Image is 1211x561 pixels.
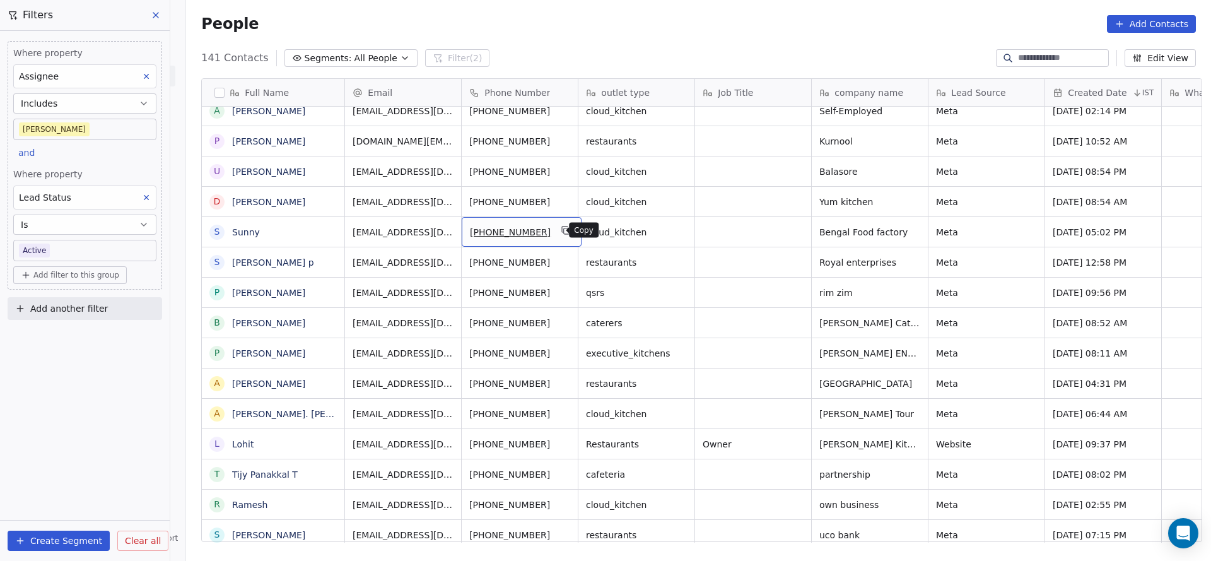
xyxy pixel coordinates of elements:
[469,317,570,329] span: [PHONE_NUMBER]
[1053,135,1154,148] span: [DATE] 10:52 AM
[586,377,687,390] span: restaurants
[214,346,219,360] div: P
[1107,15,1196,33] button: Add Contacts
[936,408,1037,420] span: Meta
[1053,408,1154,420] span: [DATE] 06:44 AM
[469,468,570,481] span: [PHONE_NUMBER]
[214,134,219,148] div: P
[1053,165,1154,178] span: [DATE] 08:54 PM
[201,15,259,33] span: People
[214,468,220,481] div: T
[1053,256,1154,269] span: [DATE] 12:58 PM
[469,438,570,451] span: [PHONE_NUMBER]
[819,347,920,360] span: [PERSON_NAME] ENTERPRISE'S
[586,256,687,269] span: restaurants
[1053,196,1154,208] span: [DATE] 08:54 AM
[819,105,920,117] span: Self-Employed
[469,377,570,390] span: [PHONE_NUMBER]
[353,529,453,541] span: [EMAIL_ADDRESS][DOMAIN_NAME]
[214,286,219,299] div: P
[819,135,920,148] span: Kurnool
[695,79,811,106] div: Job Title
[703,438,804,451] span: Owner
[834,86,903,99] span: company name
[936,256,1037,269] span: Meta
[1053,105,1154,117] span: [DATE] 02:14 PM
[469,499,570,511] span: [PHONE_NUMBER]
[586,408,687,420] span: cloud_kitchen
[819,377,920,390] span: [GEOGRAPHIC_DATA]
[936,317,1037,329] span: Meta
[586,438,687,451] span: Restaurants
[469,256,570,269] span: [PHONE_NUMBER]
[1053,468,1154,481] span: [DATE] 08:02 PM
[469,286,570,299] span: [PHONE_NUMBER]
[819,226,920,239] span: Bengal Food factory
[819,468,920,481] span: partnership
[1053,438,1154,451] span: [DATE] 09:37 PM
[574,225,594,235] p: Copy
[214,256,220,269] div: S
[928,79,1044,106] div: Lead Source
[232,197,305,207] a: [PERSON_NAME]
[601,86,650,99] span: outlet type
[353,196,453,208] span: [EMAIL_ADDRESS][DOMAIN_NAME]
[353,468,453,481] span: [EMAIL_ADDRESS][DOMAIN_NAME]
[214,104,221,117] div: A
[484,86,550,99] span: Phone Number
[202,79,344,106] div: Full Name
[214,437,219,451] div: L
[586,226,687,239] span: cloud_kitchen
[1053,499,1154,511] span: [DATE] 02:55 PM
[232,439,254,449] a: Lohit
[1125,49,1196,67] button: Edit View
[819,286,920,299] span: rim zim
[353,377,453,390] span: [EMAIL_ADDRESS][DOMAIN_NAME]
[232,530,305,540] a: [PERSON_NAME]
[819,165,920,178] span: Balasore
[586,286,687,299] span: qsrs
[232,257,314,268] a: [PERSON_NAME] p
[469,135,570,148] span: [PHONE_NUMBER]
[1053,317,1154,329] span: [DATE] 08:52 AM
[951,86,1005,99] span: Lead Source
[586,165,687,178] span: cloud_kitchen
[232,136,305,146] a: [PERSON_NAME]
[245,86,289,99] span: Full Name
[201,50,268,66] span: 141 Contacts
[936,286,1037,299] span: Meta
[462,79,578,106] div: Phone Number
[819,196,920,208] span: Yum kitchen
[586,317,687,329] span: caterers
[214,498,220,511] div: R
[214,528,220,541] div: s
[232,348,305,358] a: [PERSON_NAME]
[936,377,1037,390] span: Meta
[305,52,352,65] span: Segments:
[586,135,687,148] span: restaurants
[819,317,920,329] span: [PERSON_NAME] Cattrer
[718,86,753,99] span: Job Title
[469,408,570,420] span: [PHONE_NUMBER]
[425,49,490,67] button: Filter(2)
[819,529,920,541] span: uco bank
[469,529,570,541] span: [PHONE_NUMBER]
[819,408,920,420] span: [PERSON_NAME] Tour
[936,165,1037,178] span: Meta
[469,105,570,117] span: [PHONE_NUMBER]
[232,409,385,419] a: [PERSON_NAME]. [PERSON_NAME]
[1068,86,1126,99] span: Created Date
[1053,529,1154,541] span: [DATE] 07:15 PM
[936,499,1037,511] span: Meta
[936,347,1037,360] span: Meta
[214,195,221,208] div: D
[214,225,220,239] div: S
[578,79,694,106] div: outlet type
[586,347,687,360] span: executive_kitchens
[470,226,551,239] span: [PHONE_NUMBER]
[586,468,687,481] span: cafeteria
[936,468,1037,481] span: Meta
[936,196,1037,208] span: Meta
[353,347,453,360] span: [EMAIL_ADDRESS][DOMAIN_NAME]
[353,438,453,451] span: [EMAIL_ADDRESS][DOMAIN_NAME]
